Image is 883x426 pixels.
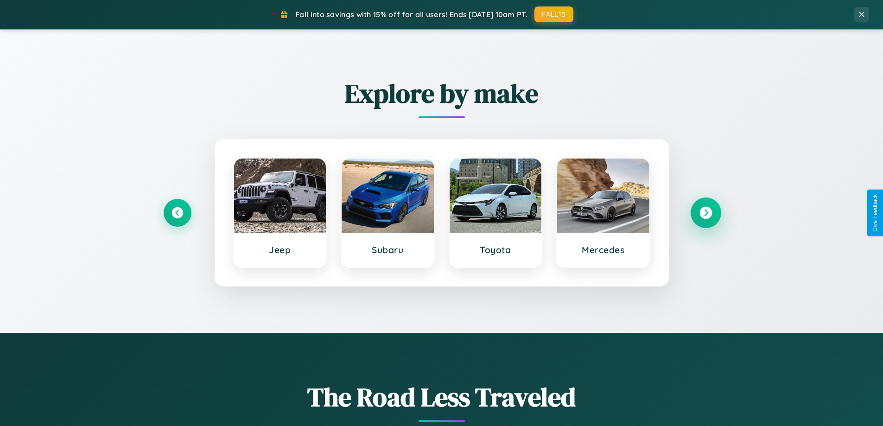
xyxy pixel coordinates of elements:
[351,244,425,255] h3: Subaru
[872,194,878,232] div: Give Feedback
[243,244,317,255] h3: Jeep
[295,10,527,19] span: Fall into savings with 15% off for all users! Ends [DATE] 10am PT.
[534,6,573,22] button: FALL15
[566,244,640,255] h3: Mercedes
[164,76,720,111] h2: Explore by make
[164,379,720,415] h1: The Road Less Traveled
[459,244,533,255] h3: Toyota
